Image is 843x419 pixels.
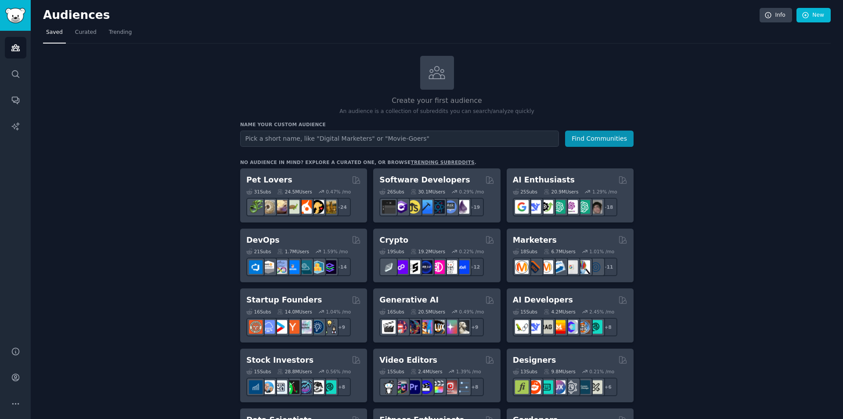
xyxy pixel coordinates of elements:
h2: DevOps [246,235,280,246]
div: 20.9M Users [544,189,578,195]
a: New [796,8,831,23]
img: OpenAIDev [564,200,578,214]
div: + 8 [599,318,617,336]
div: + 8 [332,378,351,396]
img: DeepSeek [527,320,541,334]
img: AItoolsCatalog [540,200,553,214]
div: + 9 [465,318,484,336]
div: 15 Sub s [513,309,537,315]
img: GoogleGeminiAI [515,200,529,214]
h2: Startup Founders [246,295,322,306]
img: iOSProgramming [419,200,432,214]
img: ethstaker [407,260,420,274]
img: platformengineering [298,260,312,274]
img: elixir [456,200,469,214]
img: DeepSeek [527,200,541,214]
div: 14.0M Users [277,309,312,315]
img: ethfinance [382,260,396,274]
img: bigseo [527,260,541,274]
span: Curated [75,29,97,36]
div: 20.5M Users [411,309,445,315]
h2: Audiences [43,8,760,22]
img: aws_cdk [310,260,324,274]
div: 6.7M Users [544,248,576,255]
img: DreamBooth [456,320,469,334]
img: sdforall [419,320,432,334]
img: gopro [382,380,396,394]
img: typography [515,380,529,394]
div: 2.4M Users [411,368,443,375]
img: UI_Design [540,380,553,394]
img: VideoEditors [419,380,432,394]
div: 9.8M Users [544,368,576,375]
div: + 18 [599,198,617,216]
h3: Name your custom audience [240,121,634,128]
div: 0.56 % /mo [326,368,351,375]
h2: Video Editors [379,355,437,366]
img: turtle [286,200,299,214]
img: Docker_DevOps [274,260,287,274]
img: OnlineMarketing [589,260,602,274]
img: finalcutpro [431,380,445,394]
img: csharp [394,200,408,214]
img: indiehackers [298,320,312,334]
img: chatgpt_prompts_ [576,200,590,214]
h2: Marketers [513,235,557,246]
img: MistralAI [552,320,566,334]
a: Saved [43,26,66,44]
img: defi_ [456,260,469,274]
div: 25 Sub s [513,189,537,195]
img: Emailmarketing [552,260,566,274]
img: ArtificalIntelligence [589,200,602,214]
div: 21 Sub s [246,248,271,255]
div: 19.2M Users [411,248,445,255]
img: DevOpsLinks [286,260,299,274]
a: Info [760,8,792,23]
img: OpenSourceAI [564,320,578,334]
div: 0.29 % /mo [459,189,484,195]
p: An audience is a collection of subreddits you can search/analyze quickly [240,108,634,116]
div: + 24 [332,198,351,216]
div: + 6 [599,378,617,396]
img: userexperience [564,380,578,394]
img: googleads [564,260,578,274]
img: postproduction [456,380,469,394]
div: 15 Sub s [379,368,404,375]
img: MarketingResearch [576,260,590,274]
img: ballpython [261,200,275,214]
img: herpetology [249,200,263,214]
div: 1.29 % /mo [592,189,617,195]
div: 26 Sub s [379,189,404,195]
div: + 9 [332,318,351,336]
img: technicalanalysis [323,380,336,394]
h2: Designers [513,355,556,366]
img: UX_Design [589,380,602,394]
img: swingtrading [310,380,324,394]
img: 0xPolygon [394,260,408,274]
h2: AI Enthusiasts [513,175,575,186]
div: 24.5M Users [277,189,312,195]
div: No audience in mind? Explore a curated one, or browse . [240,159,476,165]
div: 2.45 % /mo [589,309,614,315]
img: AskComputerScience [443,200,457,214]
img: PlatformEngineers [323,260,336,274]
img: Rag [540,320,553,334]
img: defiblockchain [431,260,445,274]
img: GummySearch logo [5,8,25,23]
img: llmops [576,320,590,334]
h2: AI Developers [513,295,573,306]
div: 0.22 % /mo [459,248,484,255]
h2: Stock Investors [246,355,313,366]
div: 19 Sub s [379,248,404,255]
div: 1.59 % /mo [323,248,348,255]
div: 1.39 % /mo [456,368,481,375]
img: editors [394,380,408,394]
img: learndesign [576,380,590,394]
div: 28.8M Users [277,368,312,375]
div: 16 Sub s [246,309,271,315]
div: 1.04 % /mo [326,309,351,315]
img: leopardgeckos [274,200,287,214]
img: startup [274,320,287,334]
img: premiere [407,380,420,394]
img: learnjavascript [407,200,420,214]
